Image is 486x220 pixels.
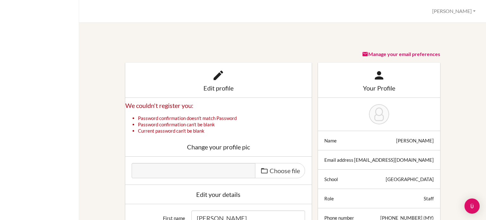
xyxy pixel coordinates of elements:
li: Password confirmation can't be blank [138,121,312,128]
button: [PERSON_NAME] [429,5,478,17]
div: School [324,176,338,182]
h2: We couldn't register you: [125,101,312,110]
div: Name [324,137,337,144]
div: [EMAIL_ADDRESS][DOMAIN_NAME] [354,157,434,163]
div: Edit your details [132,191,305,198]
div: Email address [324,157,353,163]
li: Current password can't be blank [138,128,312,134]
img: Anne Jones [369,104,389,124]
div: [GEOGRAPHIC_DATA] [386,176,434,182]
div: Change your profile pic [132,144,305,150]
div: Staff [424,195,434,202]
div: [PERSON_NAME] [396,137,434,144]
div: Edit profile [132,85,305,91]
span: Choose file [270,167,300,174]
li: Password confirmation doesn't match Password [138,115,312,121]
div: Role [324,195,334,202]
a: Manage your email preferences [362,51,440,57]
div: Your Profile [324,85,434,91]
div: Open Intercom Messenger [464,198,480,214]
